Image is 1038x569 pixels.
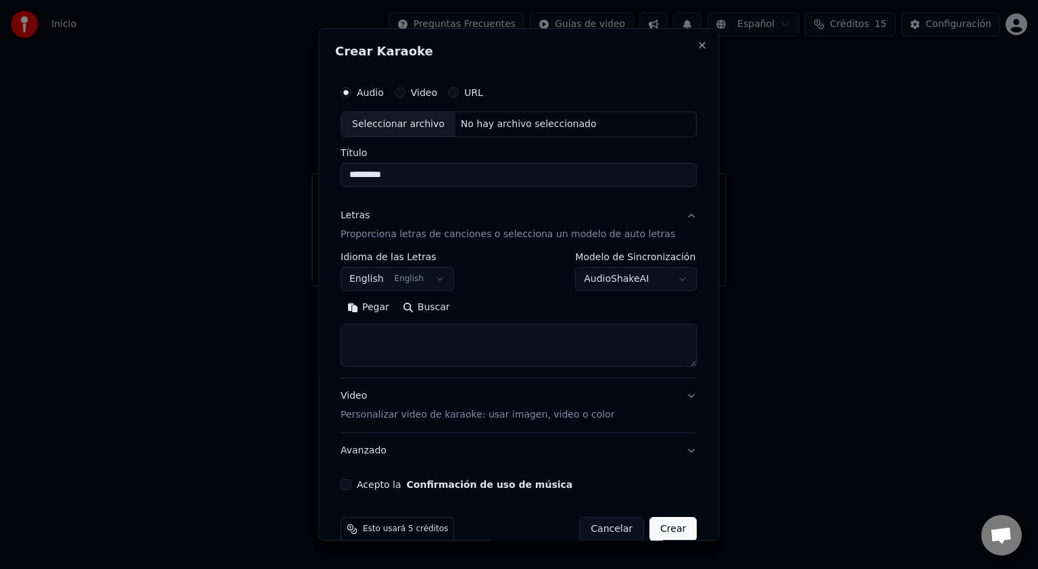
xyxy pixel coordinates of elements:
[341,148,697,157] label: Título
[341,408,614,422] p: Personalizar video de karaoke: usar imagen, video o color
[341,252,697,378] div: LetrasProporciona letras de canciones o selecciona un modelo de auto letras
[341,389,614,422] div: Video
[335,45,702,57] h2: Crear Karaoke
[455,118,602,131] div: No hay archivo seleccionado
[363,524,448,535] span: Esto usará 5 créditos
[580,517,645,541] button: Cancelar
[341,209,370,222] div: Letras
[341,228,675,241] p: Proporciona letras de canciones o selecciona un modelo de auto letras
[649,517,697,541] button: Crear
[341,252,454,262] label: Idioma de las Letras
[341,198,697,252] button: LetrasProporciona letras de canciones o selecciona un modelo de auto letras
[357,88,384,97] label: Audio
[396,297,457,318] button: Buscar
[341,112,455,137] div: Seleccionar archivo
[341,433,697,468] button: Avanzado
[341,297,396,318] button: Pegar
[411,88,437,97] label: Video
[464,88,483,97] label: URL
[407,480,573,489] button: Acepto la
[576,252,697,262] label: Modelo de Sincronización
[341,378,697,432] button: VideoPersonalizar video de karaoke: usar imagen, video o color
[357,480,572,489] label: Acepto la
